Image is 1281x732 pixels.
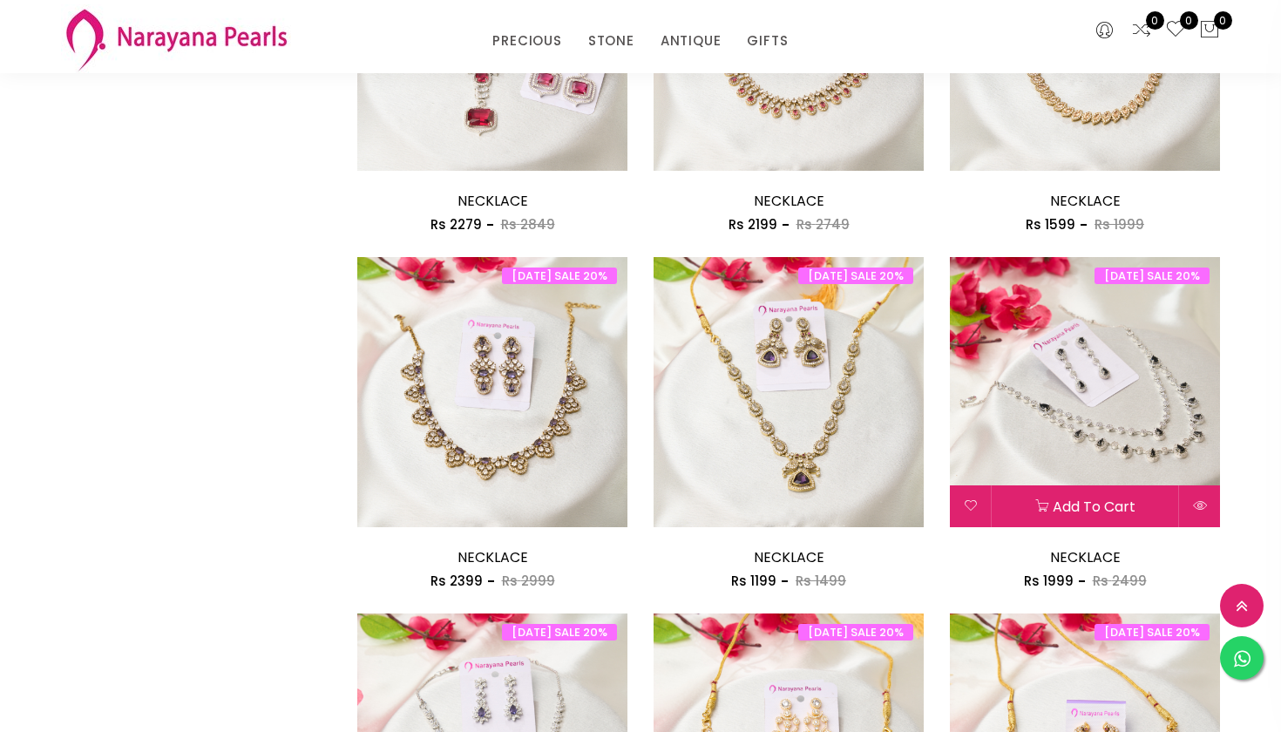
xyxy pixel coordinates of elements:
span: Rs 2199 [729,215,777,234]
span: Rs 2999 [502,572,555,590]
span: [DATE] SALE 20% [1095,268,1210,284]
a: GIFTS [747,28,788,54]
span: Rs 2399 [430,572,483,590]
span: 0 [1146,11,1164,30]
span: Rs 1499 [796,572,846,590]
button: 0 [1199,19,1220,42]
a: 0 [1165,19,1186,42]
button: Add to cart [992,485,1178,527]
a: NECKLACE [1050,191,1121,211]
span: 0 [1180,11,1198,30]
span: [DATE] SALE 20% [798,268,913,284]
span: [DATE] SALE 20% [798,624,913,640]
a: ANTIQUE [661,28,722,54]
span: Rs 1199 [731,572,776,590]
a: NECKLACE [457,547,528,567]
button: Add to wishlist [950,485,991,527]
span: [DATE] SALE 20% [502,624,617,640]
button: Quick View [1179,485,1220,527]
span: [DATE] SALE 20% [502,268,617,284]
a: NECKLACE [457,191,528,211]
span: Rs 1999 [1024,572,1074,590]
a: NECKLACE [754,191,824,211]
a: PRECIOUS [492,28,561,54]
span: Rs 1999 [1095,215,1144,234]
a: 0 [1131,19,1152,42]
a: NECKLACE [1050,547,1121,567]
span: [DATE] SALE 20% [1095,624,1210,640]
span: 0 [1214,11,1232,30]
span: Rs 2279 [430,215,482,234]
span: Rs 2749 [796,215,850,234]
span: Rs 2849 [501,215,555,234]
span: Rs 2499 [1093,572,1147,590]
a: STONE [588,28,634,54]
span: Rs 1599 [1026,215,1075,234]
a: NECKLACE [754,547,824,567]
